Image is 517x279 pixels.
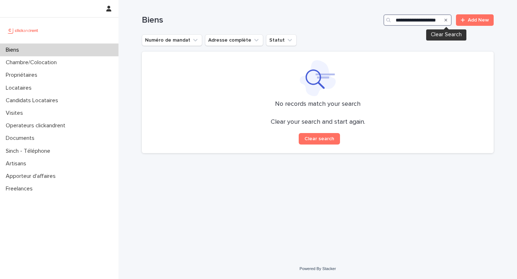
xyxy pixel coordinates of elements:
[3,135,40,142] p: Documents
[142,34,202,46] button: Numéro de mandat
[150,100,485,108] p: No records match your search
[3,185,38,192] p: Freelances
[3,110,29,117] p: Visites
[3,85,37,91] p: Locataires
[468,18,489,23] span: Add New
[3,122,71,129] p: Operateurs clickandrent
[3,59,62,66] p: Chambre/Colocation
[3,97,64,104] p: Candidats Locataires
[299,133,340,145] button: Clear search
[3,47,25,53] p: Biens
[3,173,61,180] p: Apporteur d'affaires
[142,15,381,25] h1: Biens
[3,160,32,167] p: Artisans
[3,148,56,155] p: Sinch - Téléphone
[266,34,297,46] button: Statut
[456,14,494,26] a: Add New
[6,23,41,38] img: UCB0brd3T0yccxBKYDjQ
[304,136,334,141] span: Clear search
[271,118,365,126] p: Clear your search and start again.
[299,266,336,271] a: Powered By Stacker
[383,14,452,26] input: Search
[3,72,43,79] p: Propriétaires
[205,34,263,46] button: Adresse complète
